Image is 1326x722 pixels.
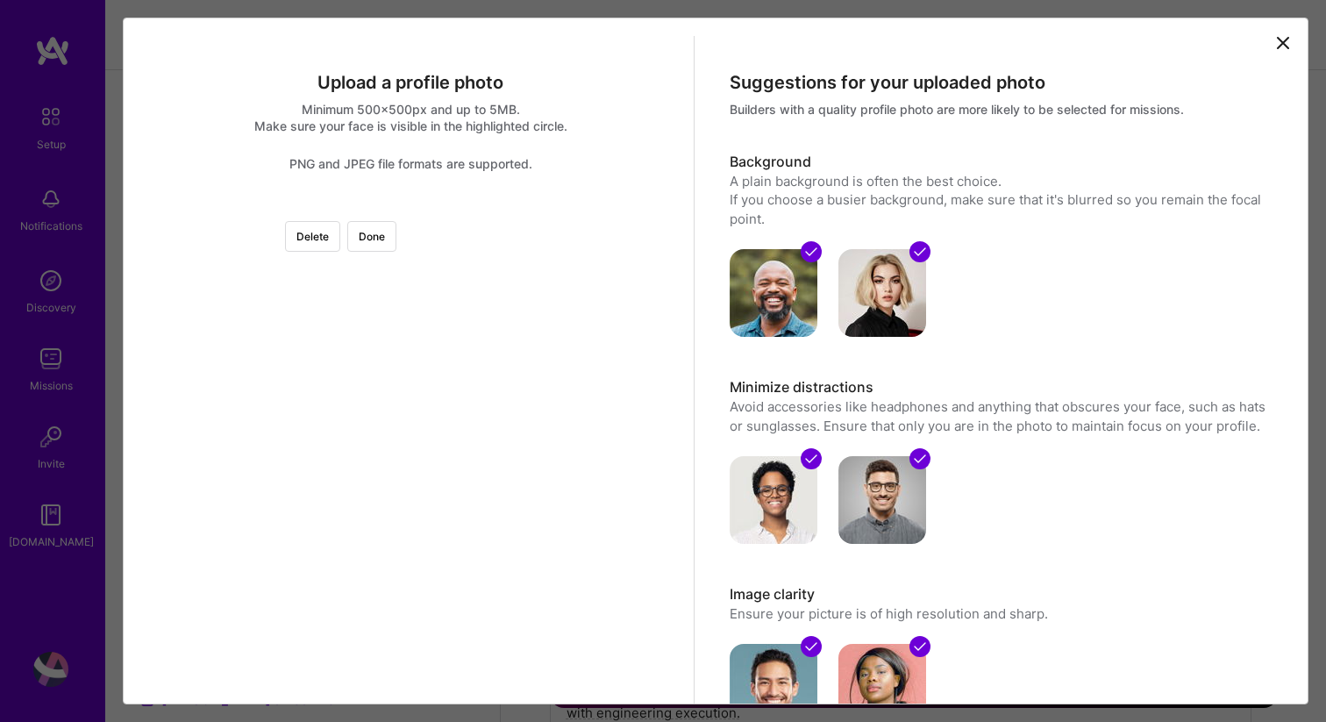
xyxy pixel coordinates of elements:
div: A plain background is often the best choice. [730,172,1269,190]
p: Ensure your picture is of high resolution and sharp. [730,604,1269,623]
button: Done [347,221,396,252]
div: Builders with a quality profile photo are more likely to be selected for missions. [730,101,1269,118]
div: Upload a profile photo [141,71,681,94]
img: avatar [730,249,817,337]
div: Minimum 500x500px and up to 5MB. [141,101,681,118]
div: Make sure your face is visible in the highlighted circle. [141,118,681,134]
img: avatar [838,249,926,337]
h3: Background [730,153,1269,172]
img: avatar [838,456,926,544]
h3: Minimize distractions [730,378,1269,397]
h3: Image clarity [730,585,1269,604]
div: If you choose a busier background, make sure that it's blurred so you remain the focal point. [730,190,1269,228]
div: PNG and JPEG file formats are supported. [141,155,681,172]
p: Avoid accessories like headphones and anything that obscures your face, such as hats or sunglasse... [730,397,1269,435]
button: Delete [285,221,340,252]
div: Suggestions for your uploaded photo [730,71,1269,94]
img: avatar [730,456,817,544]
